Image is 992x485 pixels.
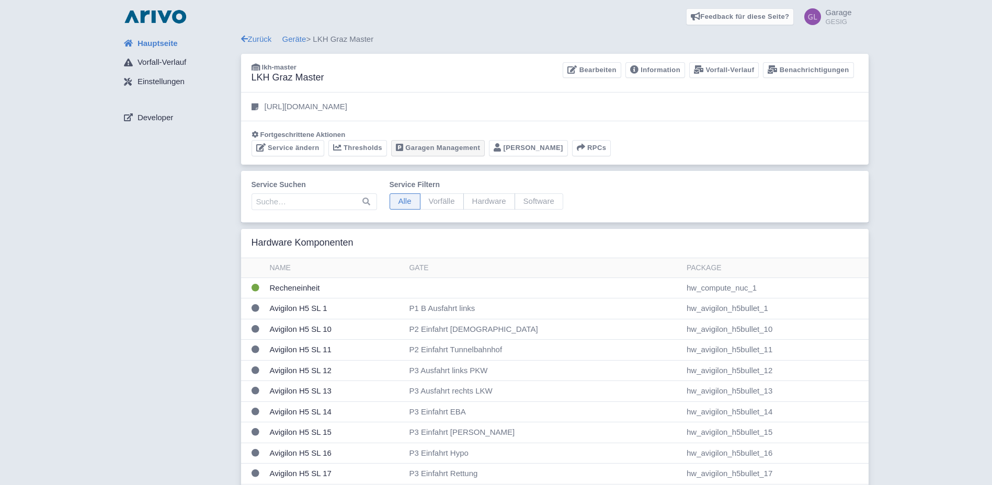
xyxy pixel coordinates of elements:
td: P3 Ausfahrt links PKW [405,360,682,381]
a: Vorfall-Verlauf [689,62,759,78]
td: Avigilon H5 SL 16 [266,443,405,464]
p: [URL][DOMAIN_NAME] [265,101,347,113]
a: Bearbeiten [563,62,621,78]
span: Einstellungen [138,76,185,88]
td: hw_avigilon_h5bullet_15 [682,422,869,443]
span: Hauptseite [138,38,178,50]
button: RPCs [572,140,611,156]
td: Avigilon H5 SL 10 [266,319,405,340]
input: Suche… [252,193,377,210]
a: [PERSON_NAME] [489,140,568,156]
th: Package [682,258,869,278]
td: hw_avigilon_h5bullet_14 [682,401,869,422]
a: Developer [116,108,241,128]
a: Service ändern [252,140,324,156]
td: P2 Einfahrt Tunnelbahnhof [405,340,682,361]
td: hw_avigilon_h5bullet_16 [682,443,869,464]
td: hw_avigilon_h5bullet_11 [682,340,869,361]
td: Avigilon H5 SL 15 [266,422,405,443]
td: P2 Einfahrt [DEMOGRAPHIC_DATA] [405,319,682,340]
td: P3 Ausfahrt rechts LKW [405,381,682,402]
td: P3 Einfahrt EBA [405,401,682,422]
td: Recheneinheit [266,278,405,298]
span: Developer [138,112,173,124]
th: Gate [405,258,682,278]
span: lkh-master [262,63,297,71]
span: Software [515,193,563,210]
td: P3 Einfahrt Rettung [405,464,682,484]
td: P3 Einfahrt [PERSON_NAME] [405,422,682,443]
td: hw_avigilon_h5bullet_1 [682,298,869,319]
h3: LKH Graz Master [252,72,324,84]
td: P3 Einfahrt Hypo [405,443,682,464]
a: Geräte [282,34,306,43]
td: Avigilon H5 SL 17 [266,464,405,484]
a: Feedback für diese Seite? [686,8,794,25]
td: hw_avigilon_h5bullet_12 [682,360,869,381]
td: Avigilon H5 SL 13 [266,381,405,402]
label: Service suchen [252,179,377,190]
td: P1 B Ausfahrt links [405,298,682,319]
td: Avigilon H5 SL 12 [266,360,405,381]
td: Avigilon H5 SL 14 [266,401,405,422]
a: Benachrichtigungen [763,62,853,78]
label: Service filtern [390,179,563,190]
img: logo [122,8,189,25]
a: Information [625,62,685,78]
a: Garage GESIG [798,8,851,25]
div: > LKH Graz Master [241,33,869,45]
span: Vorfall-Verlauf [138,56,186,68]
span: Vorfälle [420,193,464,210]
a: Vorfall-Verlauf [116,53,241,73]
td: hw_compute_nuc_1 [682,278,869,298]
span: Fortgeschrittene Aktionen [260,131,346,138]
a: Thresholds [328,140,387,156]
td: Avigilon H5 SL 1 [266,298,405,319]
td: hw_avigilon_h5bullet_17 [682,464,869,484]
span: Garage [825,8,851,17]
a: Einstellungen [116,72,241,92]
a: Hauptseite [116,33,241,53]
a: Zurück [241,34,272,43]
span: Alle [390,193,420,210]
small: GESIG [825,18,851,25]
td: Avigilon H5 SL 11 [266,340,405,361]
span: Hardware [463,193,515,210]
a: Garagen Management [391,140,485,156]
td: hw_avigilon_h5bullet_13 [682,381,869,402]
th: Name [266,258,405,278]
h3: Hardware Komponenten [252,237,354,249]
td: hw_avigilon_h5bullet_10 [682,319,869,340]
